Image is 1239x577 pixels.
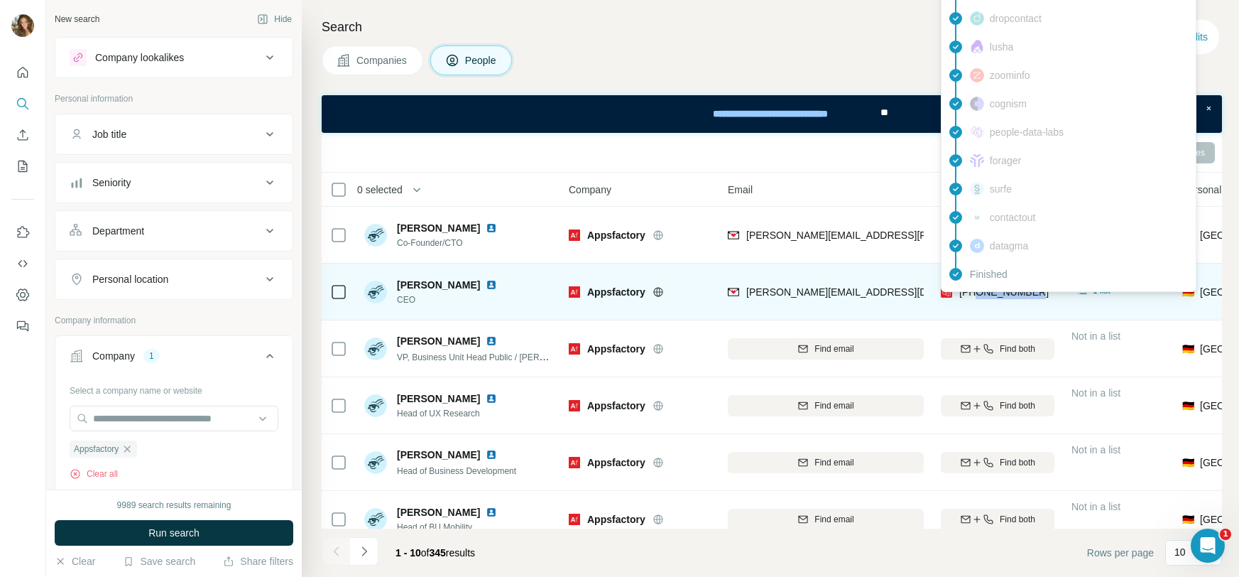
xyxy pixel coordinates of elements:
[990,153,1021,168] span: forager
[970,68,984,82] img: provider zoominfo logo
[397,448,480,462] span: [PERSON_NAME]
[941,509,1054,530] button: Find both
[397,351,704,362] span: VP, Business Unit Head Public / [PERSON_NAME] & Streaming competence hub
[148,526,200,540] span: Run search
[1071,330,1120,342] span: Not in a list
[587,399,645,413] span: Appsfactory
[569,514,580,525] img: Logo of Appsfactory
[11,91,34,117] button: Search
[486,222,497,234] img: LinkedIn logo
[356,53,408,68] span: Companies
[990,68,1030,82] span: zoominfo
[117,499,231,512] div: 9989 search results remaining
[397,237,503,249] span: Co-Founder/CTO
[92,176,131,190] div: Seniority
[322,95,1222,133] iframe: Banner
[364,224,387,247] img: Avatar
[223,554,293,568] button: Share filters
[728,285,739,299] img: provider findymail logo
[364,451,387,474] img: Avatar
[364,394,387,417] img: Avatar
[143,350,160,362] div: 1
[569,457,580,468] img: Logo of Appsfactory
[1174,545,1186,559] p: 10
[970,214,984,221] img: provider contactout logo
[814,513,853,526] span: Find email
[587,285,645,299] span: Appsfactory
[55,214,293,248] button: Department
[587,512,645,527] span: Appsfactory
[395,547,421,559] span: 1 - 10
[990,97,1027,111] span: cognism
[92,349,135,363] div: Company
[1000,456,1035,469] span: Find both
[970,153,984,168] img: provider forager logo
[569,183,611,197] span: Company
[70,379,278,397] div: Select a company name or website
[1000,513,1035,526] span: Find both
[990,210,1036,225] span: contactout
[587,342,645,356] span: Appsfactory
[587,228,645,242] span: Appsfactory
[990,239,1028,253] span: datagma
[11,282,34,308] button: Dashboard
[746,286,996,298] span: [PERSON_NAME][EMAIL_ADDRESS][DOMAIN_NAME]
[1000,399,1035,412] span: Find both
[55,520,293,546] button: Run search
[55,339,293,379] button: Company1
[70,468,118,480] button: Clear all
[397,466,516,476] span: Head of Business Development
[357,183,403,197] span: 0 selected
[55,13,99,26] div: New search
[1000,343,1035,355] span: Find both
[11,251,34,276] button: Use Surfe API
[1071,444,1120,455] span: Not in a list
[970,182,984,196] img: provider surfe logo
[247,9,302,30] button: Hide
[397,221,480,235] span: [PERSON_NAME]
[1182,342,1194,356] span: 🇩🇪
[1182,399,1194,413] span: 🇩🇪
[421,547,430,559] span: of
[941,338,1054,360] button: Find both
[11,14,34,37] img: Avatar
[1182,455,1194,470] span: 🇩🇪
[465,53,498,68] span: People
[990,40,1013,54] span: lusha
[55,41,293,75] button: Company lookalikes
[1071,501,1120,512] span: Not in a list
[728,183,753,197] span: Email
[486,393,497,404] img: LinkedIn logo
[486,279,497,291] img: LinkedIn logo
[397,407,503,420] span: Head of UX Research
[11,313,34,339] button: Feedback
[569,343,580,355] img: Logo of Appsfactory
[486,507,497,518] img: LinkedIn logo
[430,547,446,559] span: 345
[1087,546,1154,560] span: Rows per page
[569,400,580,411] img: Logo of Appsfactory
[55,117,293,151] button: Job title
[364,281,387,303] img: Avatar
[364,338,387,360] img: Avatar
[569,230,580,241] img: Logo of Appsfactory
[728,395,924,416] button: Find email
[569,286,580,298] img: Logo of Appsfactory
[1191,529,1225,563] iframe: Intercom live chat
[970,97,984,111] img: provider cognism logo
[11,220,34,245] button: Use Surfe on LinkedIn
[970,267,1008,281] span: Finished
[970,126,984,139] img: provider people-data-labs logo
[55,314,293,327] p: Company information
[486,335,497,347] img: LinkedIn logo
[746,230,1079,241] span: [PERSON_NAME][EMAIL_ADDRESS][PERSON_NAME][DOMAIN_NAME]
[1071,387,1120,399] span: Not in a list
[814,456,853,469] span: Find email
[55,92,293,105] p: Personal information
[74,443,119,455] span: Appsfactory
[364,508,387,531] img: Avatar
[11,122,34,148] button: Enrich CSV
[728,228,739,242] img: provider findymail logo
